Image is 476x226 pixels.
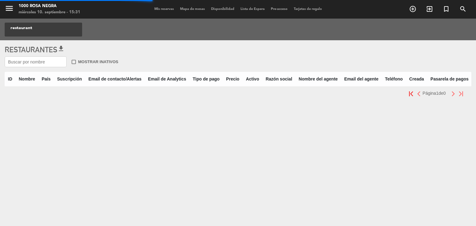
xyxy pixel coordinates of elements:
th: ID [5,72,15,86]
input: Buscar por nombre [5,56,67,67]
th: Nombre [15,72,38,86]
th: Email del agente [341,72,381,86]
img: first.png [409,91,413,96]
span: check_box_outline_blank [71,59,77,65]
span: 1 [436,91,439,96]
th: Suscripción [54,72,85,86]
span: 0 [443,91,446,96]
i: add_circle_outline [409,5,416,13]
img: prev.png [417,91,421,96]
th: Creada [406,72,427,86]
span: Tarjetas de regalo [291,7,325,11]
button: menu [5,4,14,15]
span: Mapa de mesas [177,7,208,11]
th: Email de contacto/Alertas [85,72,145,86]
div: miércoles 10. septiembre - 15:31 [19,9,80,15]
span: Lista de Espera [237,7,268,11]
i: menu [5,4,14,13]
span: restaurant [11,24,32,32]
th: Teléfono [382,72,406,86]
i: turned_in_not [443,5,450,13]
pagination-template: Página de [407,91,465,96]
th: Email de Analytics [145,72,189,86]
th: Pasarela de pagos [427,72,472,86]
h3: Restaurantes [5,45,471,54]
th: Precio [223,72,243,86]
span: Disponibilidad [208,7,237,11]
span: Mostrar inativos [78,59,118,65]
i: exit_to_app [426,5,433,13]
th: País [38,72,54,86]
th: Razón social [262,72,296,86]
span: Mis reservas [151,7,177,11]
span: Pre-acceso [268,7,291,11]
th: Nombre del agente [295,72,341,86]
th: Activo [243,72,262,86]
i: search [459,5,467,13]
div: 1000 Rosa Negra [19,3,80,9]
img: last.png [459,91,463,96]
img: next.png [451,91,455,96]
span: get_app [57,45,65,52]
th: Tipo de pago [189,72,223,86]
